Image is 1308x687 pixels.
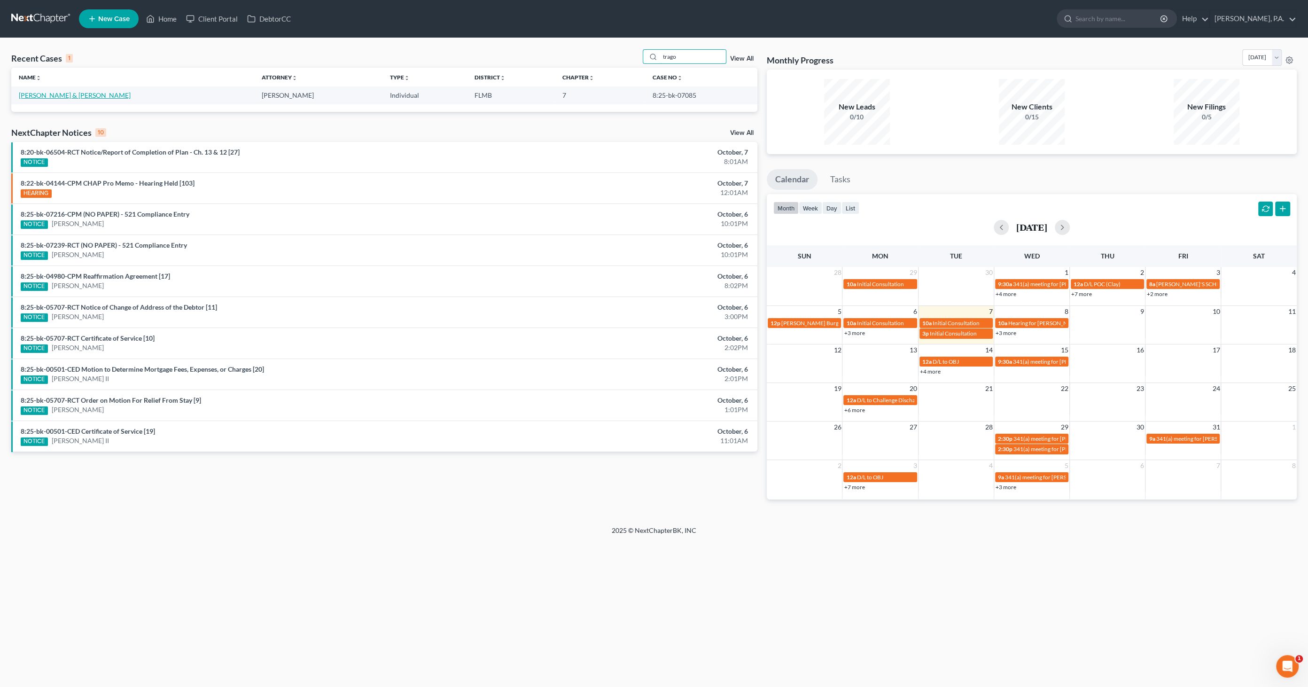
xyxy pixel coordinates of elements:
[984,422,994,433] span: 28
[872,252,888,260] span: Mon
[1013,358,1104,365] span: 341(a) meeting for [PERSON_NAME]
[998,358,1012,365] span: 9:30a
[254,86,382,104] td: [PERSON_NAME]
[1291,460,1297,471] span: 8
[21,396,201,404] a: 8:25-bk-05707-RCT Order on Motion For Relief From Stay [9]
[467,86,555,104] td: FLMB
[1074,281,1083,288] span: 12a
[21,344,48,353] div: NOTICE
[19,74,41,81] a: Nameunfold_more
[998,320,1007,327] span: 10a
[856,320,903,327] span: Initial Consultation
[856,281,903,288] span: Initial Consultation
[988,460,994,471] span: 4
[1136,422,1145,433] span: 30
[833,422,842,433] span: 26
[846,474,856,481] span: 12a
[512,374,748,383] div: 2:01PM
[1295,655,1303,663] span: 1
[909,383,918,394] span: 20
[21,189,52,198] div: HEARING
[261,74,297,81] a: Attorneyunfold_more
[512,157,748,166] div: 8:01AM
[52,436,109,445] a: [PERSON_NAME] II
[21,427,155,435] a: 8:25-bk-00501-CED Certificate of Service [19]
[912,306,918,317] span: 6
[512,179,748,188] div: October, 7
[767,55,833,66] h3: Monthly Progress
[52,343,104,352] a: [PERSON_NAME]
[1149,281,1155,288] span: 8a
[846,397,856,404] span: 12a
[909,422,918,433] span: 27
[500,75,506,81] i: unfold_more
[512,427,748,436] div: October, 6
[52,250,104,259] a: [PERSON_NAME]
[1253,252,1265,260] span: Sat
[1287,306,1297,317] span: 11
[798,252,811,260] span: Sun
[512,312,748,321] div: 3:00PM
[824,112,890,122] div: 0/10
[1136,344,1145,356] span: 16
[1215,460,1221,471] span: 7
[984,383,994,394] span: 21
[1071,290,1092,297] a: +7 more
[730,130,754,136] a: View All
[822,169,859,190] a: Tasks
[512,396,748,405] div: October, 6
[999,101,1065,112] div: New Clients
[1174,112,1239,122] div: 0/5
[21,303,217,311] a: 8:25-bk-05707-RCT Notice of Change of Address of the Debtor [11]
[846,281,856,288] span: 10a
[996,290,1016,297] a: +4 more
[1156,281,1234,288] span: [PERSON_NAME]'S SCHEDULE
[95,128,106,137] div: 10
[21,375,48,384] div: NOTICE
[382,86,467,104] td: Individual
[998,435,1012,442] span: 2:30p
[930,330,977,337] span: Initial Consultation
[52,281,104,290] a: [PERSON_NAME]
[1177,10,1209,27] a: Help
[21,406,48,415] div: NOTICE
[1075,10,1161,27] input: Search by name...
[512,303,748,312] div: October, 6
[999,112,1065,122] div: 0/15
[909,267,918,278] span: 29
[1178,252,1188,260] span: Fri
[1101,252,1114,260] span: Thu
[21,437,48,446] div: NOTICE
[21,210,189,218] a: 8:25-bk-07216-CPM (NO PAPER) - 521 Compliance Entry
[555,86,645,104] td: 7
[856,474,883,481] span: D/L to OBJ
[1060,422,1069,433] span: 29
[21,313,48,322] div: NOTICE
[933,358,959,365] span: D/L to OBJ
[52,374,109,383] a: [PERSON_NAME] II
[390,74,410,81] a: Typeunfold_more
[730,55,754,62] a: View All
[21,334,155,342] a: 8:25-bk-05707-RCT Certificate of Service [10]
[844,484,864,491] a: +7 more
[844,406,864,414] a: +6 more
[1215,267,1221,278] span: 3
[11,127,106,138] div: NextChapter Notices
[1276,655,1299,678] iframe: Intercom live chat
[1174,101,1239,112] div: New Filings
[1147,290,1168,297] a: +2 more
[291,75,297,81] i: unfold_more
[1211,344,1221,356] span: 17
[1287,344,1297,356] span: 18
[562,74,594,81] a: Chapterunfold_more
[1136,383,1145,394] span: 23
[1013,281,1104,288] span: 341(a) meeting for [PERSON_NAME]
[21,251,48,260] div: NOTICE
[773,202,799,214] button: month
[841,202,859,214] button: list
[19,91,131,99] a: [PERSON_NAME] & [PERSON_NAME]
[98,16,130,23] span: New Case
[181,10,242,27] a: Client Portal
[988,306,994,317] span: 7
[660,50,726,63] input: Search by name...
